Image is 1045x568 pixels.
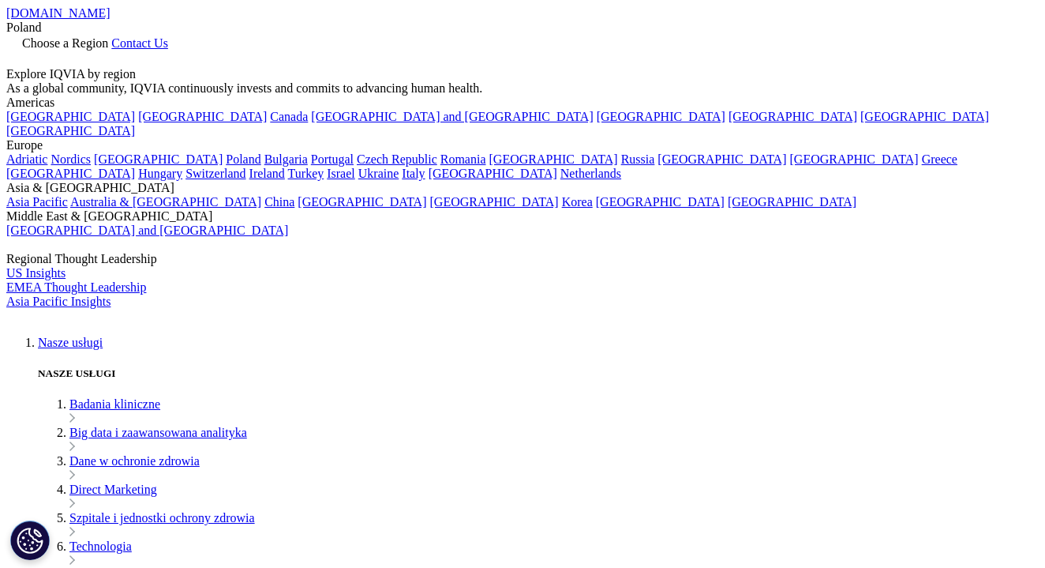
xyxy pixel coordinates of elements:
[288,167,324,180] a: Turkey
[6,295,110,308] a: Asia Pacific Insights
[185,167,245,180] a: Switzerland
[264,152,308,166] a: Bulgaria
[270,110,308,123] a: Canada
[657,152,786,166] a: [GEOGRAPHIC_DATA]
[69,483,157,496] a: Direct Marketing
[111,36,168,50] a: Contact Us
[6,124,135,137] a: [GEOGRAPHIC_DATA]
[6,280,146,294] a: EMEA Thought Leadership
[69,540,132,553] a: Technologia
[6,21,1039,35] div: Poland
[138,167,182,180] a: Hungary
[69,426,247,439] a: Big data i zaawansowana analityka
[6,81,1039,96] div: As a global community, IQVIA continuously invests and commits to advancing human health.
[249,167,285,180] a: Ireland
[69,511,255,525] a: Szpitale i jednostki ochrony zdrowia
[489,152,618,166] a: [GEOGRAPHIC_DATA]
[358,167,399,180] a: Ukraine
[51,152,91,166] a: Nordics
[429,167,557,180] a: [GEOGRAPHIC_DATA]
[6,266,66,280] a: US Insights
[22,36,108,50] span: Choose a Region
[6,224,288,237] a: [GEOGRAPHIC_DATA] and [GEOGRAPHIC_DATA]
[729,110,857,123] a: [GEOGRAPHIC_DATA]
[6,167,135,180] a: [GEOGRAPHIC_DATA]
[728,195,856,209] a: [GEOGRAPHIC_DATA]
[6,152,47,166] a: Adriatic
[357,152,437,166] a: Czech Republic
[440,152,486,166] a: Romania
[10,521,50,560] button: Ustawienia plików cookie
[562,195,593,209] a: Korea
[860,110,989,123] a: [GEOGRAPHIC_DATA]
[6,67,1039,81] div: Explore IQVIA by region
[226,152,260,166] a: Poland
[94,152,223,166] a: [GEOGRAPHIC_DATA]
[430,195,559,209] a: [GEOGRAPHIC_DATA]
[6,195,68,209] a: Asia Pacific
[560,167,621,180] a: Netherlands
[298,195,426,209] a: [GEOGRAPHIC_DATA]
[264,195,294,209] a: China
[138,110,267,123] a: [GEOGRAPHIC_DATA]
[6,138,1039,152] div: Europe
[70,195,261,209] a: Australia & [GEOGRAPHIC_DATA]
[38,336,103,349] a: Nasze usługi
[311,152,354,166] a: Portugal
[790,152,919,166] a: [GEOGRAPHIC_DATA]
[596,195,725,209] a: [GEOGRAPHIC_DATA]
[6,181,1039,195] div: Asia & [GEOGRAPHIC_DATA]
[6,96,1039,110] div: Americas
[6,6,110,20] a: [DOMAIN_NAME]
[6,252,1039,266] div: Regional Thought Leadership
[38,367,1039,380] h5: NASZE USŁUGI
[922,152,957,166] a: Greece
[6,110,135,123] a: [GEOGRAPHIC_DATA]
[311,110,593,123] a: [GEOGRAPHIC_DATA] and [GEOGRAPHIC_DATA]
[597,110,725,123] a: [GEOGRAPHIC_DATA]
[402,167,425,180] a: Italy
[69,397,160,411] a: Badania kliniczne
[621,152,655,166] a: Russia
[6,209,1039,224] div: Middle East & [GEOGRAPHIC_DATA]
[327,167,355,180] a: Israel
[69,454,200,468] a: Dane w ochronie zdrowia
